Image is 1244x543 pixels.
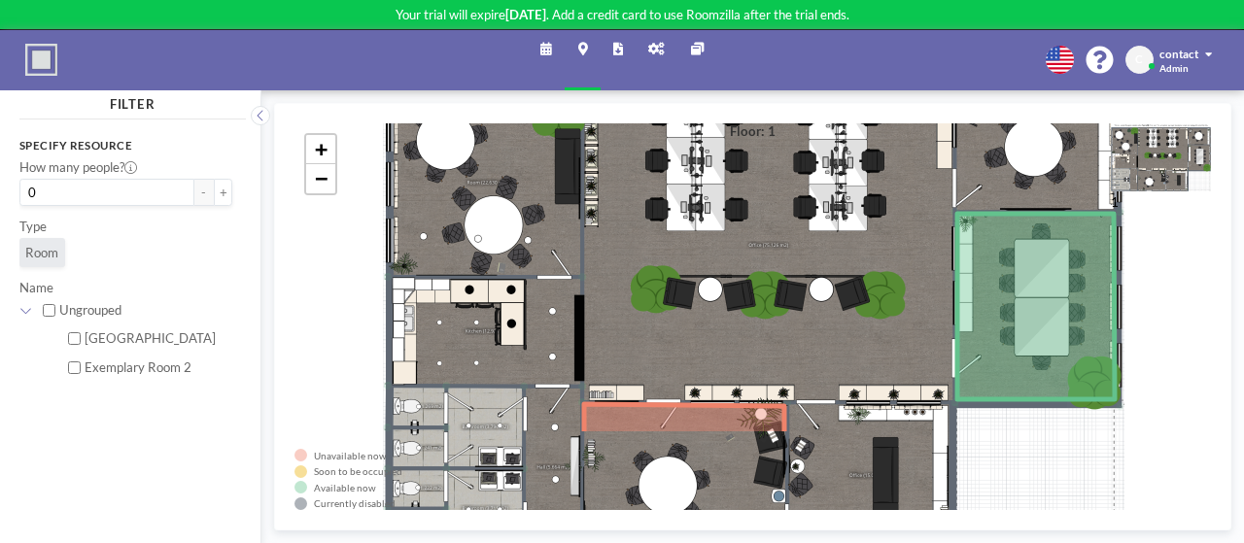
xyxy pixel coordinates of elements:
[1111,194,1119,210] label: 1
[19,219,47,235] label: Type
[1111,123,1211,191] img: ExemplaryFloorPlanRoomzilla.png
[19,159,137,176] label: How many people?
[19,139,233,153] h3: Specify resource
[314,482,376,493] div: Available now
[214,179,233,206] button: +
[1135,52,1143,66] span: C
[306,164,335,193] a: Zoom out
[315,137,328,161] span: +
[85,359,232,376] label: Exemplary Room 2
[25,44,57,76] img: organization-logo
[505,7,546,22] b: [DATE]
[730,123,776,140] h4: Floor: 1
[314,450,387,461] div: Unavailable now
[315,166,328,190] span: −
[19,280,53,295] label: Name
[25,245,58,261] span: Room
[1159,62,1189,74] span: Admin
[314,465,402,477] div: Soon to be occupied
[1159,48,1198,60] span: contact
[19,90,246,113] h4: FILTER
[85,330,232,347] label: [GEOGRAPHIC_DATA]
[314,497,396,509] div: Currently disabled
[59,302,233,319] label: Ungrouped
[306,135,335,164] a: Zoom in
[194,179,214,206] button: -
